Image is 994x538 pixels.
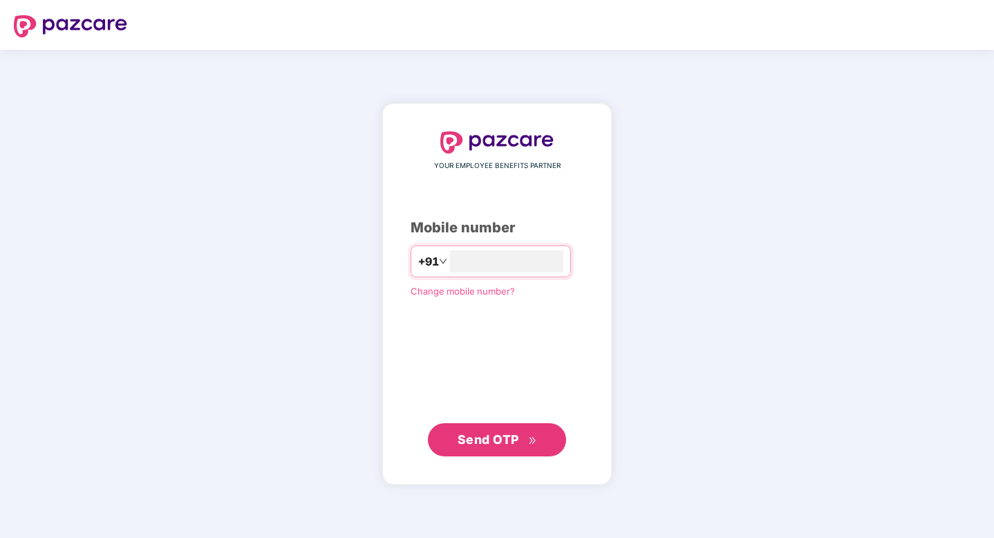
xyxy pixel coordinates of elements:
[528,436,537,445] span: double-right
[418,253,439,270] span: +91
[411,286,515,297] a: Change mobile number?
[439,257,447,266] span: down
[14,15,127,37] img: logo
[428,423,566,456] button: Send OTPdouble-right
[458,432,519,447] span: Send OTP
[434,160,561,171] span: YOUR EMPLOYEE BENEFITS PARTNER
[411,217,583,239] div: Mobile number
[440,131,554,154] img: logo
